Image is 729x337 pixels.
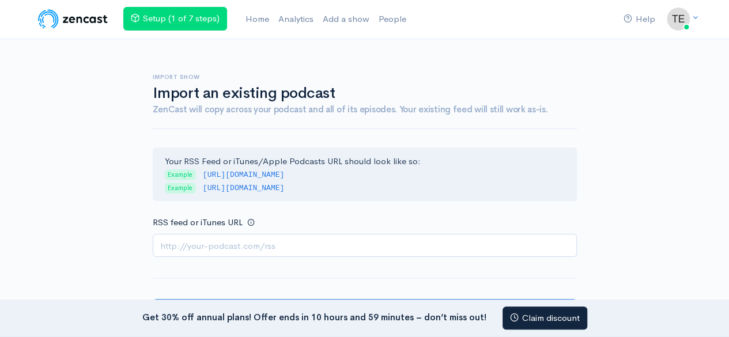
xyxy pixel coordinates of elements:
[153,234,577,258] input: http://your-podcast.com/rss
[153,85,577,102] h1: Import an existing podcast
[153,105,577,115] h4: ZenCast will copy across your podcast and all of its episodes. Your existing feed will still work...
[165,183,196,194] span: Example
[241,7,274,32] a: Home
[153,74,577,80] h6: Import show
[153,216,243,229] label: RSS feed or iTunes URL
[274,7,318,32] a: Analytics
[318,7,374,32] a: Add a show
[142,311,486,322] strong: Get 30% off annual plans! Offer ends in 10 hours and 59 minutes – don’t miss out!
[667,7,690,31] img: ...
[123,7,227,31] a: Setup (1 of 7 steps)
[374,7,411,32] a: People
[203,184,285,192] code: [URL][DOMAIN_NAME]
[503,306,587,330] a: Claim discount
[203,171,285,179] code: [URL][DOMAIN_NAME]
[619,7,660,32] a: Help
[153,147,577,202] div: Your RSS Feed or iTunes/Apple Podcasts URL should look like so:
[165,169,196,180] span: Example
[36,7,109,31] img: ZenCast Logo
